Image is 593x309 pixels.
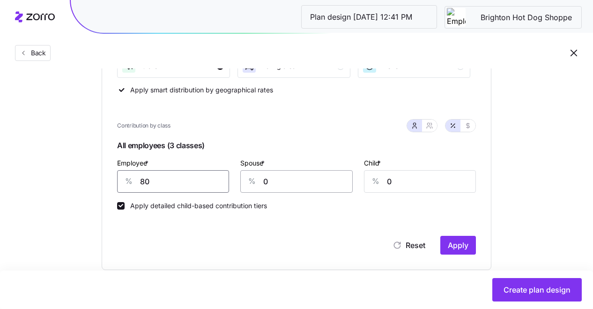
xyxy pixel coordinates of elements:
label: Employee [117,158,150,168]
span: Apply [448,240,468,251]
span: Contribution by class [117,121,170,130]
span: Create plan design [504,284,571,295]
span: Back [27,48,46,58]
div: % [241,171,263,192]
button: Apply [440,236,476,255]
button: Back [15,45,51,61]
span: Brighton Hot Dog Shoppe [473,12,579,23]
label: Spouse [240,158,267,168]
div: % [364,171,387,192]
span: Reset [406,240,425,251]
img: Employer logo [447,8,466,27]
div: % [118,171,140,192]
label: Apply detailed child-based contribution tiers [125,202,267,210]
span: All employees (3 classes) [117,138,476,157]
label: Child [364,158,383,168]
button: Reset [385,236,433,255]
button: Create plan design [492,278,582,301]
